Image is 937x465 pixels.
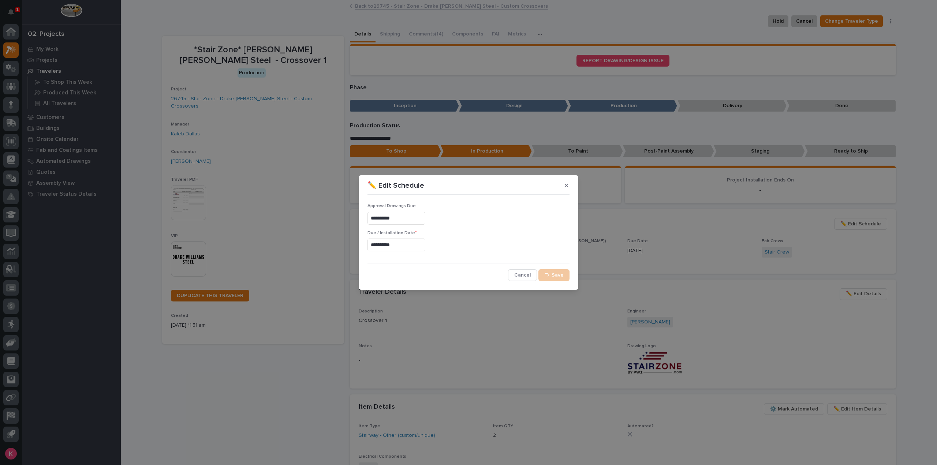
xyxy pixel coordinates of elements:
span: Save [552,272,564,278]
p: ✏️ Edit Schedule [367,181,424,190]
button: Save [538,269,570,281]
span: Cancel [514,272,531,278]
span: Due / Installation Date [367,231,417,235]
span: Approval Drawings Due [367,204,416,208]
button: Cancel [508,269,537,281]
